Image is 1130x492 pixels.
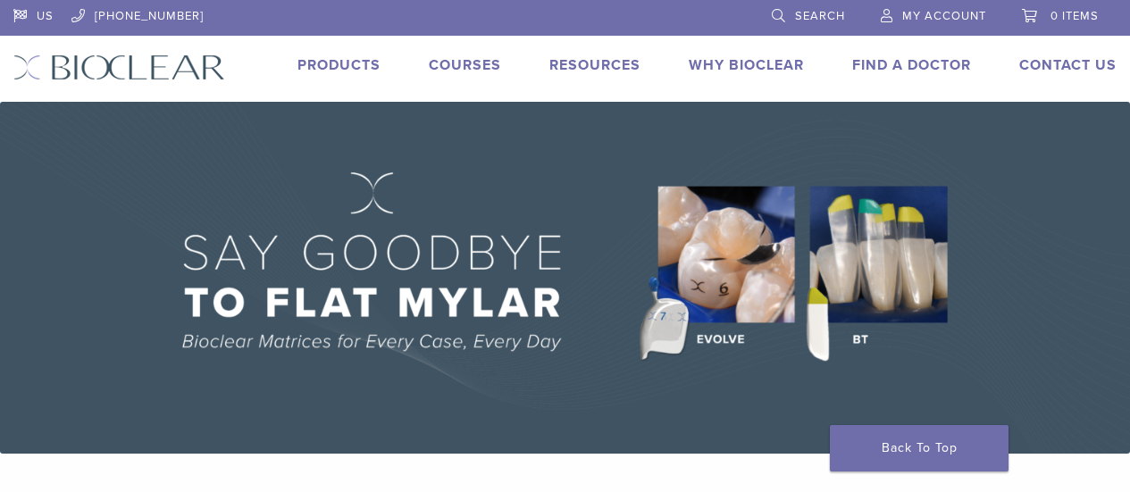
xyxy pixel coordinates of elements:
[902,9,986,23] span: My Account
[795,9,845,23] span: Search
[852,56,971,74] a: Find A Doctor
[1050,9,1099,23] span: 0 items
[429,56,501,74] a: Courses
[549,56,640,74] a: Resources
[830,425,1009,471] a: Back To Top
[689,56,804,74] a: Why Bioclear
[1019,56,1117,74] a: Contact Us
[13,54,225,80] img: Bioclear
[297,56,381,74] a: Products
